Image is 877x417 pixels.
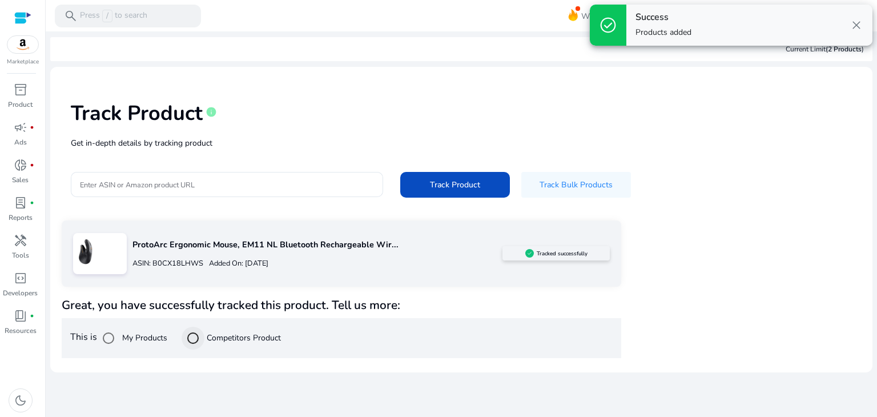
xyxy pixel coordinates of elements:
p: Added On: [DATE] [203,258,268,269]
span: search [64,9,78,23]
p: Tools [12,250,29,260]
p: Developers [3,288,38,298]
span: fiber_manual_record [30,125,34,130]
button: Track Bulk Products [521,172,631,198]
h5: Tracked successfully [537,250,588,257]
span: donut_small [14,158,27,172]
p: Marketplace [7,58,39,66]
span: / [102,10,112,22]
img: sellerapp_active [525,249,534,258]
p: Get in-depth details by tracking product [71,137,852,149]
span: Track Bulk Products [540,179,613,191]
div: This is [62,318,621,358]
p: Ads [14,137,27,147]
button: Track Product [400,172,510,198]
span: check_circle [599,16,617,34]
p: Products added [635,27,691,38]
span: code_blocks [14,271,27,285]
span: fiber_manual_record [30,163,34,167]
h1: Track Product [71,101,203,126]
h4: Success [635,12,691,23]
p: Product [8,99,33,110]
span: What's New [581,6,626,26]
img: amazon.svg [7,36,38,53]
span: fiber_manual_record [30,201,34,205]
span: info [206,106,217,118]
span: close [850,18,863,32]
p: Reports [9,212,33,223]
label: My Products [120,332,167,344]
span: campaign [14,121,27,134]
p: Sales [12,175,29,185]
img: 61ufrBtapXL.jpg [73,239,99,264]
span: Track Product [430,179,480,191]
span: inventory_2 [14,83,27,97]
p: ASIN: B0CX18LHWS [132,258,203,269]
p: Press to search [80,10,147,22]
span: handyman [14,234,27,247]
span: dark_mode [14,394,27,407]
label: Competitors Product [204,332,281,344]
span: book_4 [14,309,27,323]
p: ProtoArc Ergonomic Mouse, EM11 NL Bluetooth Rechargeable Wir... [132,239,502,251]
h4: Great, you have successfully tracked this product. Tell us more: [62,298,621,312]
span: fiber_manual_record [30,314,34,318]
p: Resources [5,326,37,336]
span: lab_profile [14,196,27,210]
